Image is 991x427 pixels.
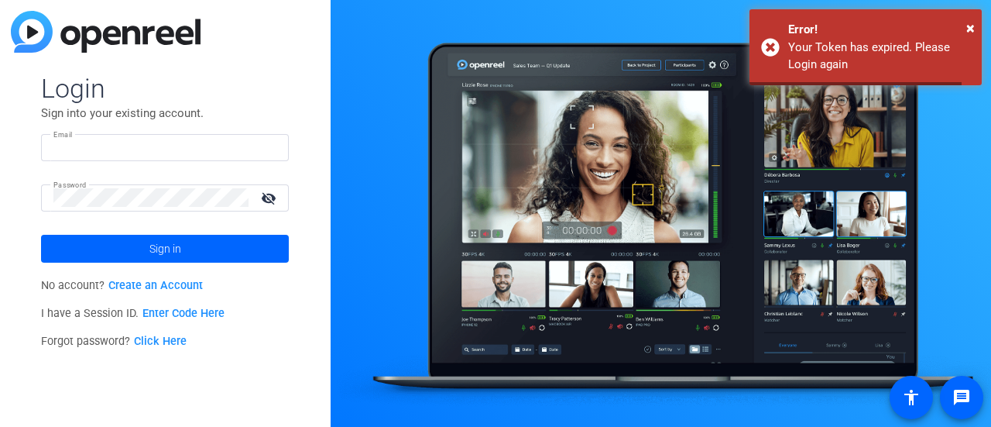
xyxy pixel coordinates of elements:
button: Close [966,16,975,40]
span: Login [41,72,289,105]
span: Forgot password? [41,335,187,348]
a: Click Here [134,335,187,348]
p: Sign into your existing account. [41,105,289,122]
span: No account? [41,279,203,292]
a: Enter Code Here [142,307,225,320]
div: Your Token has expired. Please Login again [788,39,970,74]
input: Enter Email Address [53,138,276,157]
span: × [966,19,975,37]
mat-icon: message [952,388,971,407]
button: Sign in [41,235,289,263]
span: Sign in [149,229,181,268]
mat-label: Password [53,181,87,189]
mat-label: Email [53,130,73,139]
span: I have a Session ID. [41,307,225,320]
mat-icon: accessibility [902,388,921,407]
mat-icon: visibility_off [252,187,289,209]
a: Create an Account [108,279,203,292]
img: blue-gradient.svg [11,11,201,53]
div: Error! [788,21,970,39]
